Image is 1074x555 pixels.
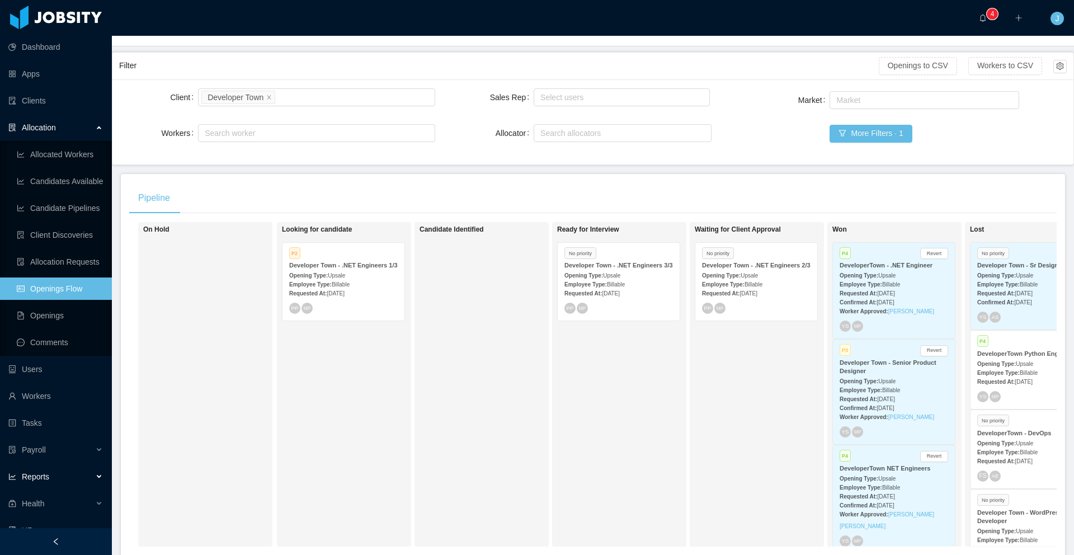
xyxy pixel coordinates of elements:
[704,305,711,311] span: PP
[840,344,851,356] span: P3
[840,359,936,374] strong: Developer Town - Senior Product Designer
[979,14,987,22] i: icon: bell
[566,305,573,311] span: PP
[977,458,1015,464] strong: Requested At:
[17,197,103,219] a: icon: line-chartCandidate Pipelines
[992,394,998,399] span: MP
[702,262,811,269] strong: Developer Town - .NET Engineers 2/3
[854,324,861,329] span: MP
[205,128,418,139] div: Search worker
[289,290,327,297] strong: Requested At:
[557,225,714,234] h1: Ready for Interview
[1016,272,1033,279] span: Upsale
[798,96,830,105] label: Market
[840,378,878,384] strong: Opening Type:
[603,272,620,279] span: Upsale
[977,290,1015,297] strong: Requested At:
[564,281,607,288] strong: Employee Type:
[977,272,1016,279] strong: Opening Type:
[119,55,879,76] div: Filter
[1016,361,1033,367] span: Upsale
[602,290,619,297] span: [DATE]
[161,129,198,138] label: Workers
[564,272,603,279] strong: Opening Type:
[22,499,44,508] span: Health
[854,538,861,543] span: MP
[496,129,534,138] label: Allocator
[841,429,849,435] span: YS
[840,387,882,393] strong: Employee Type:
[332,281,350,288] span: Billable
[129,182,179,214] div: Pipeline
[840,299,877,305] strong: Confirmed At:
[328,272,345,279] span: Upsale
[920,248,948,259] button: Revert
[840,493,877,500] strong: Requested At:
[201,126,208,140] input: Workers
[277,91,284,104] input: Client
[987,8,998,20] sup: 4
[877,396,894,402] span: [DATE]
[420,225,576,234] h1: Candidate Identified
[8,63,103,85] a: icon: appstoreApps
[920,345,948,356] button: Revert
[170,93,198,102] label: Client
[877,299,894,305] span: [DATE]
[836,95,1007,106] div: Market
[840,465,930,472] strong: DeveloperTown NET Engineers
[991,8,995,20] p: 4
[537,126,543,140] input: Allocator
[877,502,894,509] span: [DATE]
[840,405,877,411] strong: Confirmed At:
[1015,458,1032,464] span: [DATE]
[1015,379,1032,385] span: [DATE]
[8,90,103,112] a: icon: auditClients
[289,262,398,269] strong: Developer Town - .NET Engineers 1/3
[8,124,16,131] i: icon: solution
[977,262,1064,269] strong: Developer Town - Sr Designer
[1015,290,1032,297] span: [DATE]
[882,281,900,288] span: Billable
[739,290,757,297] span: [DATE]
[208,91,263,104] div: Developer Town
[840,485,882,491] strong: Employee Type:
[564,247,596,259] span: No priority
[490,93,534,102] label: Sales Rep
[882,485,900,491] span: Billable
[8,358,103,380] a: icon: robotUsers
[888,308,934,314] a: [PERSON_NAME]
[17,331,103,354] a: icon: messageComments
[977,528,1016,534] strong: Opening Type:
[840,511,934,529] a: [PERSON_NAME] [PERSON_NAME]
[540,128,700,139] div: Search allocators
[1016,440,1033,446] span: Upsale
[607,281,625,288] span: Billable
[882,387,900,393] span: Billable
[1020,370,1038,376] span: Billable
[291,305,298,311] span: PP
[977,415,1009,426] span: No priority
[878,272,896,279] span: Upsale
[1014,299,1031,305] span: [DATE]
[741,272,758,279] span: Upsale
[1015,14,1023,22] i: icon: plus
[977,281,1020,288] strong: Employee Type:
[877,405,894,411] span: [DATE]
[327,290,344,297] span: [DATE]
[289,272,328,279] strong: Opening Type:
[702,247,734,259] span: No priority
[920,451,948,462] button: Revert
[1020,449,1038,455] span: Billable
[879,57,957,75] button: Openings to CSV
[854,429,861,434] span: MP
[143,225,300,234] h1: On Hold
[289,281,332,288] strong: Employee Type:
[702,281,745,288] strong: Employee Type:
[289,247,300,259] span: P2
[22,526,33,535] span: HR
[17,251,103,273] a: icon: file-doneAllocation Requests
[17,143,103,166] a: icon: line-chartAllocated Workers
[977,379,1015,385] strong: Requested At:
[840,502,877,509] strong: Confirmed At:
[1053,60,1067,73] button: icon: setting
